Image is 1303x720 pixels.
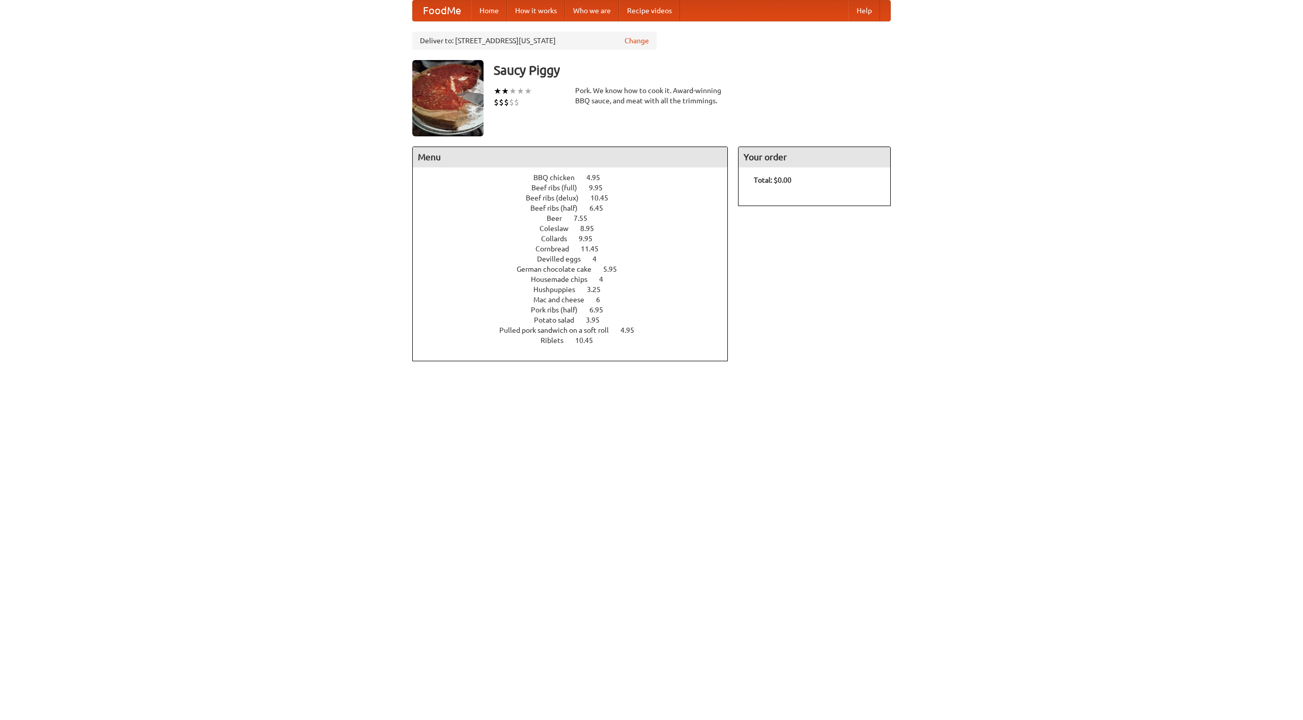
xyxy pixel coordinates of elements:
span: Hushpuppies [533,285,585,294]
li: $ [494,97,499,108]
span: Beer [547,214,572,222]
span: Coleslaw [540,224,579,233]
span: Pork ribs (half) [531,306,588,314]
span: 10.45 [575,336,603,344]
span: 6.45 [589,204,613,212]
span: 10.45 [590,194,618,202]
span: Mac and cheese [533,296,594,304]
div: Pork. We know how to cook it. Award-winning BBQ sauce, and meat with all the trimmings. [575,85,728,106]
a: Housemade chips 4 [531,275,622,283]
span: German chocolate cake [517,265,602,273]
span: 6.95 [589,306,613,314]
div: Deliver to: [STREET_ADDRESS][US_STATE] [412,32,657,50]
li: ★ [501,85,509,97]
span: 4 [599,275,613,283]
a: Who we are [565,1,619,21]
span: Collards [541,235,577,243]
a: Coleslaw 8.95 [540,224,613,233]
span: Devilled eggs [537,255,591,263]
a: Change [625,36,649,46]
a: Pork ribs (half) 6.95 [531,306,622,314]
a: German chocolate cake 5.95 [517,265,636,273]
span: 3.95 [586,316,610,324]
a: Beef ribs (full) 9.95 [531,184,621,192]
li: ★ [494,85,501,97]
a: Beef ribs (half) 6.45 [530,204,622,212]
li: $ [514,97,519,108]
a: Devilled eggs 4 [537,255,615,263]
span: 11.45 [581,245,609,253]
b: Total: $0.00 [754,176,791,184]
span: Potato salad [534,316,584,324]
a: Mac and cheese 6 [533,296,619,304]
span: 5.95 [603,265,627,273]
li: ★ [517,85,524,97]
h3: Saucy Piggy [494,60,891,80]
a: Beef ribs (delux) 10.45 [526,194,627,202]
span: Housemade chips [531,275,598,283]
a: Recipe videos [619,1,680,21]
span: 7.55 [574,214,598,222]
h4: Your order [739,147,890,167]
span: Beef ribs (delux) [526,194,589,202]
a: Collards 9.95 [541,235,611,243]
a: Home [471,1,507,21]
li: $ [499,97,504,108]
span: 9.95 [589,184,613,192]
span: Beef ribs (half) [530,204,588,212]
span: Beef ribs (full) [531,184,587,192]
span: 4 [592,255,607,263]
a: BBQ chicken 4.95 [533,174,619,182]
span: 3.25 [587,285,611,294]
span: 4.95 [586,174,610,182]
li: ★ [524,85,532,97]
span: 4.95 [620,326,644,334]
a: Cornbread 11.45 [535,245,617,253]
span: Riblets [541,336,574,344]
span: BBQ chicken [533,174,585,182]
a: FoodMe [413,1,471,21]
li: ★ [509,85,517,97]
img: angular.jpg [412,60,484,136]
a: Pulled pork sandwich on a soft roll 4.95 [499,326,653,334]
a: Beer 7.55 [547,214,606,222]
h4: Menu [413,147,727,167]
a: Potato salad 3.95 [534,316,618,324]
a: Hushpuppies 3.25 [533,285,619,294]
span: 8.95 [580,224,604,233]
a: How it works [507,1,565,21]
span: Pulled pork sandwich on a soft roll [499,326,619,334]
span: 9.95 [579,235,603,243]
a: Riblets 10.45 [541,336,612,344]
span: Cornbread [535,245,579,253]
li: $ [504,97,509,108]
li: $ [509,97,514,108]
a: Help [848,1,880,21]
span: 6 [596,296,610,304]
